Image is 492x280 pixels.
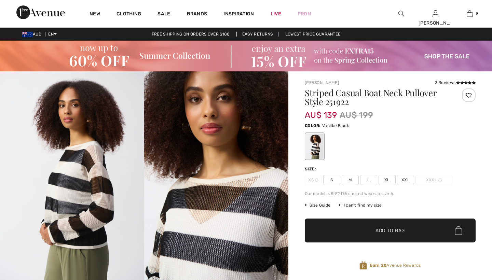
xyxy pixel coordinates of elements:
a: 8 [453,10,486,18]
span: XS [305,175,322,185]
span: XXL [397,175,414,185]
span: XL [379,175,396,185]
strong: Earn 20 [370,263,386,268]
iframe: Opens a widget where you can find more information [448,229,485,246]
span: Avenue Rewards [370,262,421,268]
span: AUD [22,32,44,37]
h1: Striped Casual Boat Neck Pullover Style 251922 [305,88,447,106]
img: ring-m.svg [438,178,442,182]
span: Add to Bag [375,227,405,234]
img: Bag.svg [455,226,462,235]
a: [PERSON_NAME] [305,80,339,85]
a: Sale [158,11,170,18]
a: New [90,11,100,18]
img: Australian Dollar [22,32,33,37]
img: search the website [398,10,404,18]
button: Add to Bag [305,219,476,242]
div: Vanilla/Black [306,134,324,159]
span: S [323,175,340,185]
a: Free shipping on orders over $180 [146,32,235,37]
span: AU$ 139 [305,103,337,120]
span: AU$ 199 [340,109,373,121]
span: EN [48,32,57,37]
div: 2 Reviews [435,80,476,86]
span: Size Guide [305,202,330,208]
span: L [360,175,377,185]
div: I can't find my size [339,202,382,208]
a: Clothing [117,11,141,18]
div: Size: [305,166,318,172]
a: Brands [187,11,207,18]
div: [PERSON_NAME] [419,19,452,27]
a: Easy Returns [236,32,279,37]
img: ring-m.svg [315,178,318,182]
img: Avenue Rewards [359,261,367,270]
span: Vanilla/Black [322,123,349,128]
img: My Bag [467,10,473,18]
a: Sign In [433,10,438,17]
span: Inspiration [223,11,254,18]
span: Color: [305,123,321,128]
a: Prom [298,10,311,17]
img: My Info [433,10,438,18]
img: 1ère Avenue [16,5,65,19]
div: Our model is 5'9"/175 cm and wears a size 6. [305,191,476,197]
span: XXXL [415,175,452,185]
span: M [342,175,359,185]
a: Lowest Price Guarantee [280,32,346,37]
a: Live [271,10,281,17]
span: 8 [476,11,479,17]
